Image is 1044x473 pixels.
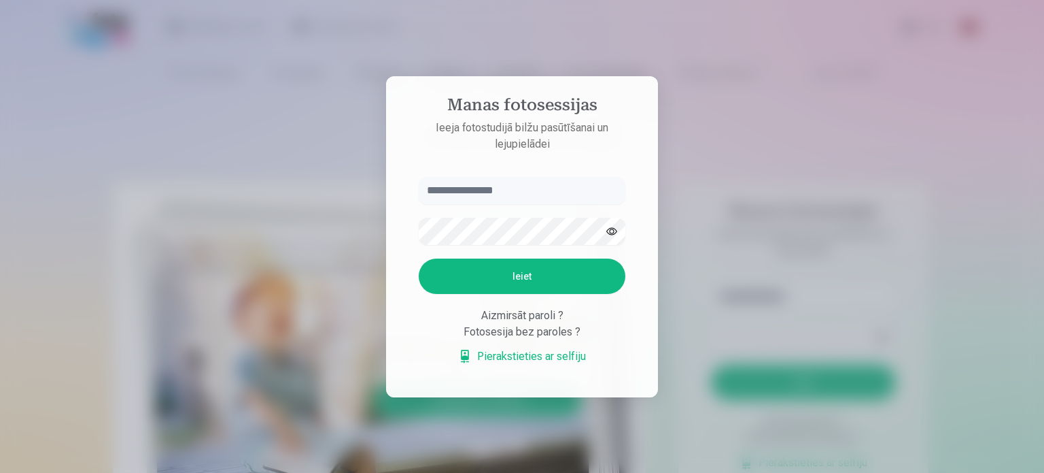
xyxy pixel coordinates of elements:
h4: Manas fotosessijas [405,95,639,120]
p: Ieeja fotostudijā bilžu pasūtīšanai un lejupielādei [405,120,639,152]
button: Ieiet [419,259,625,294]
div: Fotosesija bez paroles ? [419,324,625,340]
a: Pierakstieties ar selfiju [458,348,586,365]
div: Aizmirsāt paroli ? [419,308,625,324]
